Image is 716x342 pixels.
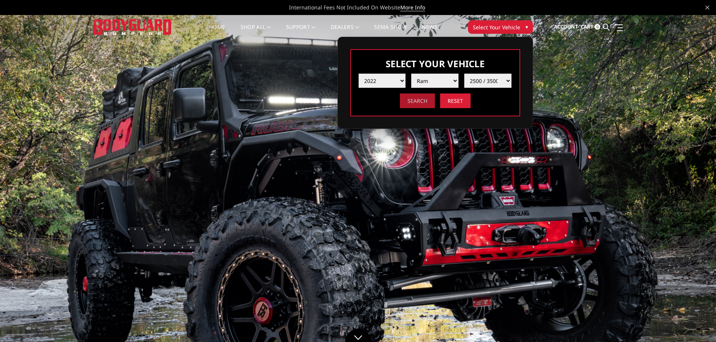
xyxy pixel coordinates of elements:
span: Account [554,23,578,30]
button: 1 of 5 [681,188,689,200]
span: ▾ [525,23,528,31]
button: 4 of 5 [681,224,689,236]
span: 0 [595,24,600,30]
a: SEMA Show [374,24,407,39]
h3: Select Your Vehicle [359,57,512,70]
a: shop all [241,24,271,39]
a: Account [554,17,578,37]
button: 2 of 5 [681,200,689,212]
a: Support [286,24,316,39]
a: Dealers [331,24,359,39]
button: Select Your Vehicle [468,20,533,34]
img: BODYGUARD BUMPERS [93,19,172,35]
a: Home [209,24,225,39]
button: 3 of 5 [681,212,689,224]
a: Click to Down [345,329,371,342]
input: Search [400,93,435,108]
span: Cart [581,23,593,30]
a: News [422,24,437,39]
a: More Info [400,4,425,11]
input: Reset [440,93,471,108]
button: 5 of 5 [681,236,689,248]
span: Select Your Vehicle [473,23,520,31]
a: Cart 0 [581,17,600,37]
